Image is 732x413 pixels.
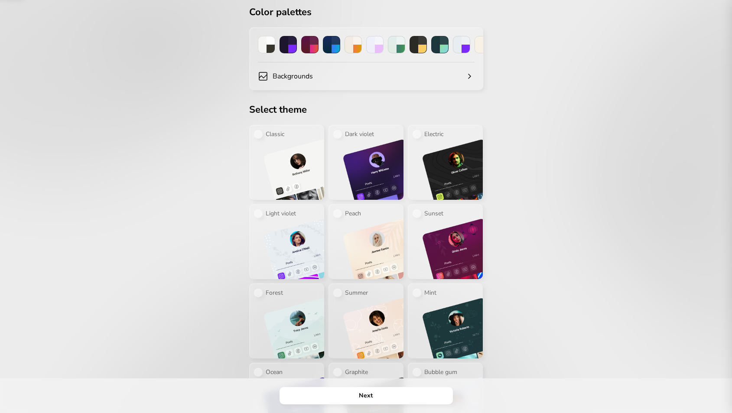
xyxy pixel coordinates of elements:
[343,219,403,279] img: white
[345,367,399,377] p: Graphite
[424,208,478,219] p: Sunset
[264,219,324,279] img: white
[423,140,483,200] img: white
[264,140,324,200] img: white
[273,71,313,81] p: Backgrounds
[343,298,403,358] img: white
[266,367,319,377] p: Ocean
[345,288,399,298] p: Summer
[424,129,478,140] p: Electric
[424,288,478,298] p: Mint
[249,6,483,19] h2: Color palettes
[343,140,403,200] img: white
[359,390,373,401] h4: Next
[249,103,483,116] h2: Select theme
[266,288,319,298] p: Forest
[266,208,319,219] p: Light violet
[266,129,319,140] p: Classic
[424,367,478,377] p: Bubble gum
[423,219,483,279] img: white
[264,298,324,358] img: white
[280,387,453,404] button: Next
[345,129,399,140] p: Dark violet
[345,208,399,219] p: Peach
[423,298,483,358] img: white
